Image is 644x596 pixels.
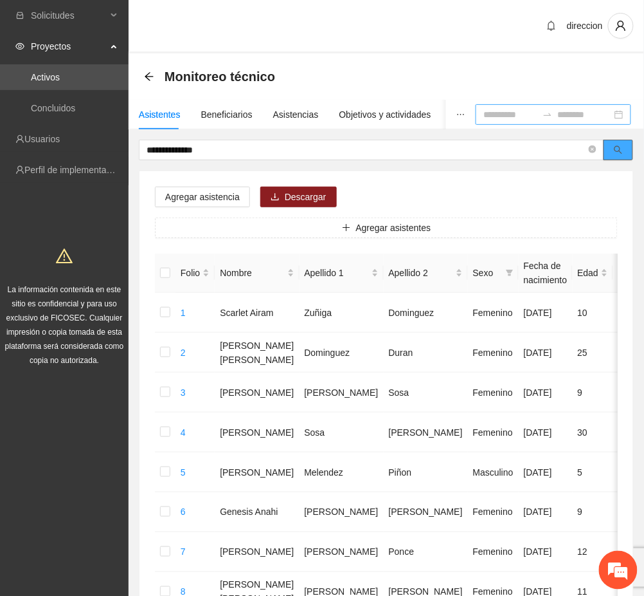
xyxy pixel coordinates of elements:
[519,413,573,452] td: [DATE]
[468,293,519,333] td: Femenino
[300,452,384,492] td: Melendez
[468,373,519,413] td: Femenino
[5,285,124,365] span: La información contenida en este sitio es confidencial y para uso exclusivo de FICOSEC. Cualquier...
[300,492,384,532] td: [PERSON_NAME]
[271,192,280,203] span: download
[215,492,299,532] td: Genesis Anahi
[468,452,519,492] td: Masculino
[567,21,603,31] span: direccion
[175,254,215,293] th: Folio
[384,254,468,293] th: Apellido 2
[181,308,186,318] a: 1
[604,140,633,160] button: search
[519,452,573,492] td: [DATE]
[215,532,299,572] td: [PERSON_NAME]
[468,413,519,452] td: Femenino
[215,333,299,373] td: [PERSON_NAME] [PERSON_NAME]
[573,532,614,572] td: 12
[456,110,465,119] span: ellipsis
[384,373,468,413] td: Sosa
[300,333,384,373] td: Dominguez
[181,507,186,517] a: 6
[503,263,516,283] span: filter
[614,145,623,156] span: search
[519,373,573,413] td: [DATE]
[384,532,468,572] td: Ponce
[468,532,519,572] td: Femenino
[519,333,573,373] td: [DATE]
[609,20,633,32] span: user
[300,254,384,293] th: Apellido 1
[473,266,501,280] span: Sexo
[260,187,337,207] button: downloadDescargar
[384,413,468,452] td: [PERSON_NAME]
[31,103,75,113] a: Concluidos
[215,452,299,492] td: [PERSON_NAME]
[6,351,245,396] textarea: Escriba su mensaje y pulse “Intro”
[215,293,299,333] td: Scarlet Airam
[31,72,60,82] a: Activos
[181,266,200,280] span: Folio
[468,333,519,373] td: Femenino
[273,107,319,122] div: Asistencias
[541,15,562,36] button: bell
[24,165,125,175] a: Perfil de implementadora
[75,172,177,302] span: Estamos en línea.
[181,547,186,557] a: 7
[56,248,73,265] span: warning
[165,66,275,87] span: Monitoreo técnico
[573,254,614,293] th: Edad
[305,266,369,280] span: Apellido 1
[542,109,553,120] span: to
[24,134,60,144] a: Usuarios
[573,492,614,532] td: 9
[155,218,618,238] button: plusAgregar asistentes
[300,413,384,452] td: Sosa
[15,11,24,20] span: inbox
[342,223,351,234] span: plus
[519,293,573,333] td: [DATE]
[389,266,453,280] span: Apellido 2
[468,492,519,532] td: Femenino
[300,293,384,333] td: Zuñiga
[165,190,240,204] span: Agregar asistencia
[285,190,326,204] span: Descargar
[578,266,599,280] span: Edad
[215,373,299,413] td: [PERSON_NAME]
[144,71,154,82] span: arrow-left
[573,333,614,373] td: 25
[608,13,634,39] button: user
[384,333,468,373] td: Duran
[519,532,573,572] td: [DATE]
[201,107,253,122] div: Beneficiarios
[542,21,561,31] span: bell
[573,293,614,333] td: 10
[220,266,284,280] span: Nombre
[573,452,614,492] td: 5
[356,221,431,235] span: Agregar asistentes
[181,348,186,358] a: 2
[589,145,596,153] span: close-circle
[155,187,250,207] button: Agregar asistencia
[181,387,186,398] a: 3
[519,492,573,532] td: [DATE]
[573,413,614,452] td: 30
[15,42,24,51] span: eye
[542,109,553,120] span: swap-right
[446,100,476,129] button: ellipsis
[339,107,431,122] div: Objetivos y actividades
[384,293,468,333] td: Dominguez
[67,66,216,82] div: Chatee con nosotros ahora
[300,373,384,413] td: [PERSON_NAME]
[31,3,107,28] span: Solicitudes
[384,452,468,492] td: Piñon
[384,492,468,532] td: [PERSON_NAME]
[211,6,242,37] div: Minimizar ventana de chat en vivo
[215,254,299,293] th: Nombre
[181,427,186,438] a: 4
[139,107,181,122] div: Asistentes
[144,71,154,82] div: Back
[31,33,107,59] span: Proyectos
[181,467,186,478] a: 5
[589,144,596,156] span: close-circle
